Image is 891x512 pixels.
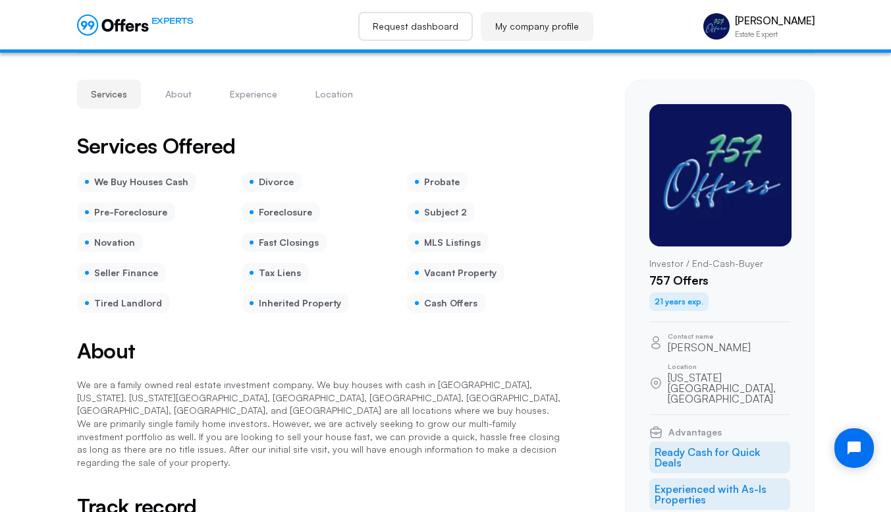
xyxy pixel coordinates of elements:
[151,80,205,109] button: About
[668,428,722,437] span: Advantages
[77,135,236,156] h2: Services Offered
[407,202,475,222] div: Subject 2
[77,293,170,313] div: Tired Landlord
[77,263,166,283] div: Seller Finance
[77,172,196,192] div: We Buy Houses Cash
[77,339,562,362] h2: About
[668,372,790,404] p: [US_STATE][GEOGRAPHIC_DATA], [GEOGRAPHIC_DATA]
[649,441,790,473] li: Ready Cash for Quick Deals
[77,202,175,222] div: Pre-Foreclosure
[77,233,143,252] div: Novation
[407,172,468,192] div: Probate
[649,478,790,510] li: Experienced with As-Is Properties
[668,333,751,339] p: Contact name
[242,172,302,192] div: Divorce
[242,263,309,283] div: Tax Liens
[407,263,504,283] div: Vacant Property
[77,80,141,109] button: Services
[407,293,485,313] div: Cash Offers
[242,202,320,222] div: Foreclosure
[407,233,489,252] div: MLS Listings
[302,80,367,109] button: Location
[77,378,562,469] p: We are a family owned real estate investment company. We buy houses with cash in [GEOGRAPHIC_DATA...
[151,14,194,27] span: EXPERTS
[77,14,194,36] a: EXPERTS
[358,12,473,41] a: Request dashboard
[703,13,730,40] img: Vincent Talerico
[481,12,593,41] a: My company profile
[242,233,327,252] div: Fast Closings
[735,30,815,38] p: Estate Expert
[823,417,885,479] iframe: Tidio Chat
[735,14,815,27] p: [PERSON_NAME]
[649,293,709,311] div: 21 years exp.
[216,80,291,109] button: Experience
[649,273,790,288] h1: 757 Offers
[242,293,349,313] div: Inherited Property
[649,257,790,270] p: Investor / End-Cash-Buyer
[668,342,751,353] p: [PERSON_NAME]
[668,363,790,370] p: Location
[649,104,792,246] img: Vincent Talerico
